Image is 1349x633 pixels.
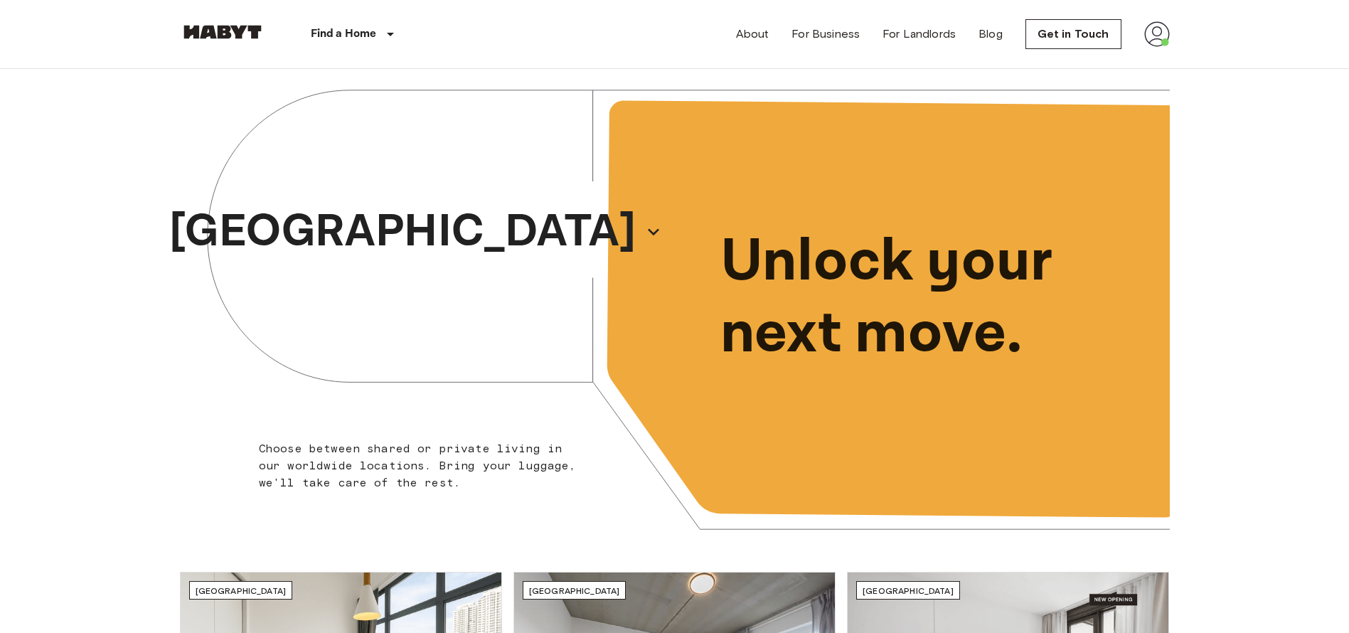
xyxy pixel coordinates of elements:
[311,26,377,43] p: Find a Home
[196,585,287,596] span: [GEOGRAPHIC_DATA]
[791,26,860,43] a: For Business
[720,226,1147,370] p: Unlock your next move.
[169,198,636,266] p: [GEOGRAPHIC_DATA]
[1025,19,1121,49] a: Get in Touch
[979,26,1003,43] a: Blog
[259,440,585,491] p: Choose between shared or private living in our worldwide locations. Bring your luggage, we'll tak...
[1144,21,1170,47] img: avatar
[736,26,769,43] a: About
[883,26,956,43] a: For Landlords
[164,193,667,270] button: [GEOGRAPHIC_DATA]
[529,585,620,596] span: [GEOGRAPHIC_DATA]
[180,25,265,39] img: Habyt
[863,585,954,596] span: [GEOGRAPHIC_DATA]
